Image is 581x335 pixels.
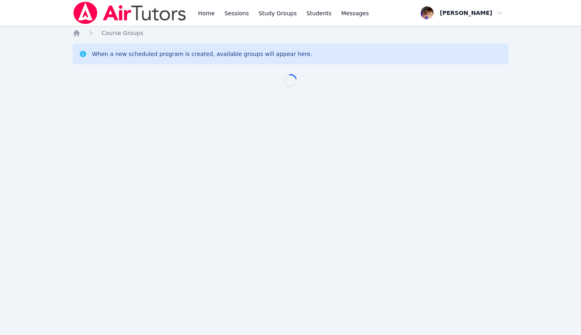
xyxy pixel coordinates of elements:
a: Course Groups [102,29,143,37]
nav: Breadcrumb [73,29,508,37]
span: Course Groups [102,30,143,36]
div: When a new scheduled program is created, available groups will appear here. [92,50,312,58]
span: Messages [341,9,369,17]
img: Air Tutors [73,2,187,24]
